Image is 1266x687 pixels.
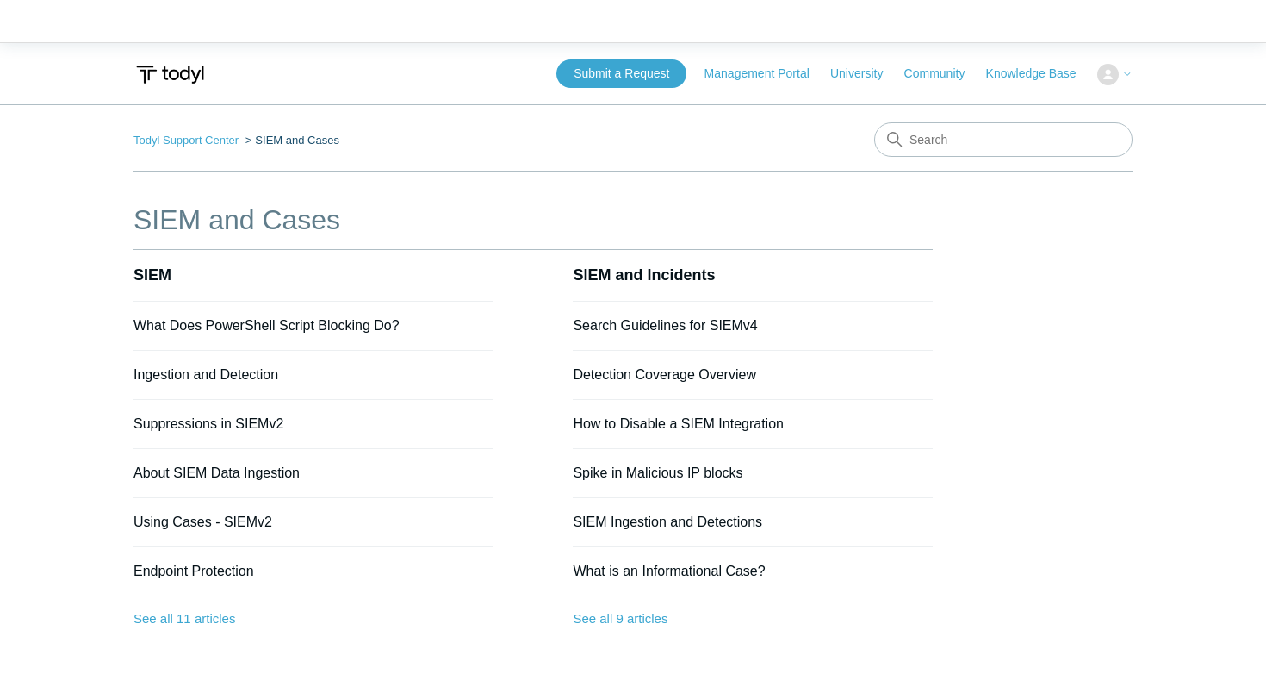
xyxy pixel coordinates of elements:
[874,122,1133,157] input: Search
[573,367,756,382] a: Detection Coverage Overview
[573,515,762,529] a: SIEM Ingestion and Detections
[830,65,900,83] a: University
[133,465,300,480] a: About SIEM Data Ingestion
[133,318,400,333] a: What Does PowerShell Script Blocking Do?
[133,199,933,240] h1: SIEM and Cases
[133,266,171,284] a: SIEM
[573,318,757,333] a: Search Guidelines for SIEMv4
[986,65,1094,83] a: Knowledge Base
[573,416,784,431] a: How to Disable a SIEM Integration
[133,134,239,147] a: Todyl Support Center
[133,134,242,147] li: Todyl Support Center
[133,596,493,642] a: See all 11 articles
[573,596,933,642] a: See all 9 articles
[704,65,827,83] a: Management Portal
[573,564,765,578] a: What is an Informational Case?
[904,65,983,83] a: Community
[133,515,272,529] a: Using Cases - SIEMv2
[573,465,742,480] a: Spike in Malicious IP blocks
[556,59,686,88] a: Submit a Request
[242,134,339,147] li: SIEM and Cases
[133,564,254,578] a: Endpoint Protection
[133,59,207,91] img: Todyl Support Center Help Center home page
[133,416,283,431] a: Suppressions in SIEMv2
[573,266,715,284] a: SIEM and Incidents
[133,367,278,382] a: Ingestion and Detection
